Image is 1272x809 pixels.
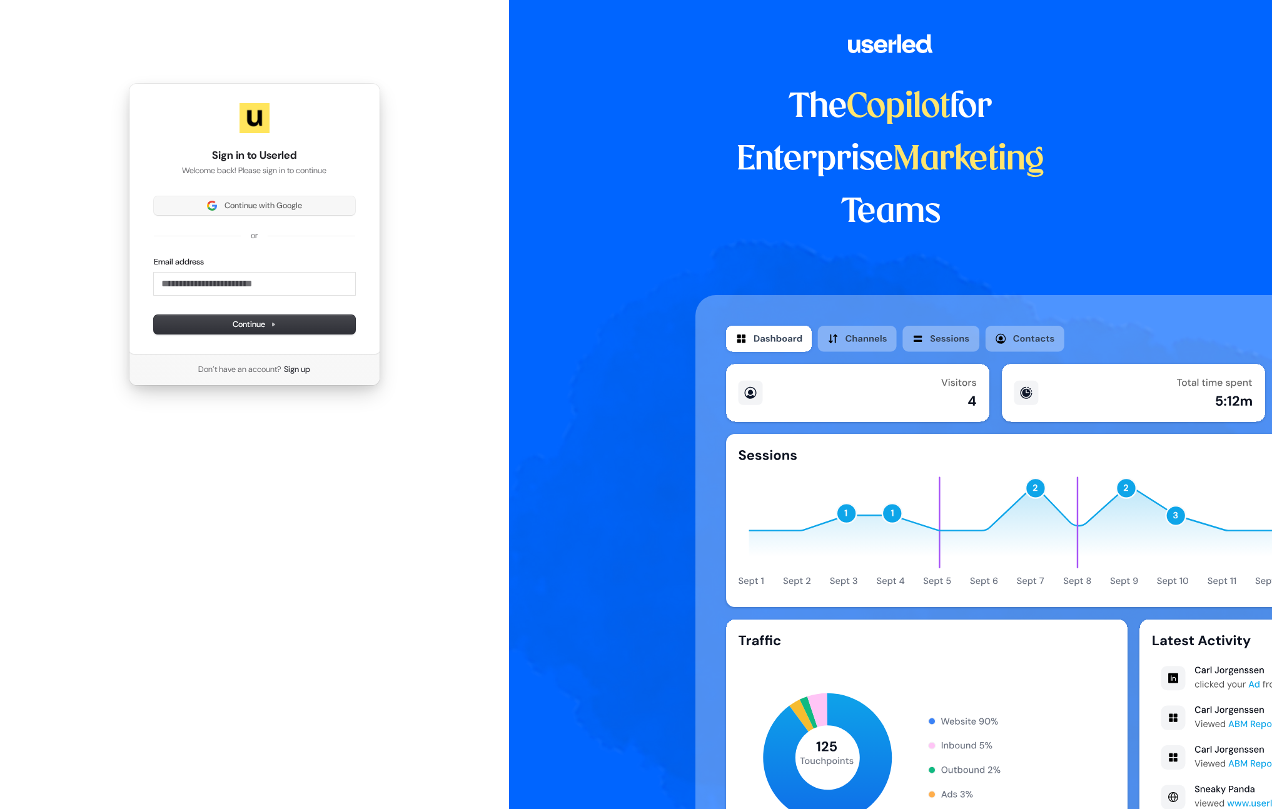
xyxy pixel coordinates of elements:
p: Welcome back! Please sign in to continue [154,165,355,176]
button: Continue [154,315,355,334]
span: Don’t have an account? [198,364,281,375]
a: Sign up [284,364,310,375]
h1: Sign in to Userled [154,148,355,163]
span: Continue [233,319,276,330]
img: Userled [240,103,270,133]
span: Marketing [893,144,1044,176]
h1: The for Enterprise Teams [695,81,1086,239]
label: Email address [154,256,204,268]
img: Sign in with Google [207,201,217,211]
span: Copilot [847,91,950,124]
button: Sign in with GoogleContinue with Google [154,196,355,215]
p: or [251,230,258,241]
span: Continue with Google [225,200,302,211]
